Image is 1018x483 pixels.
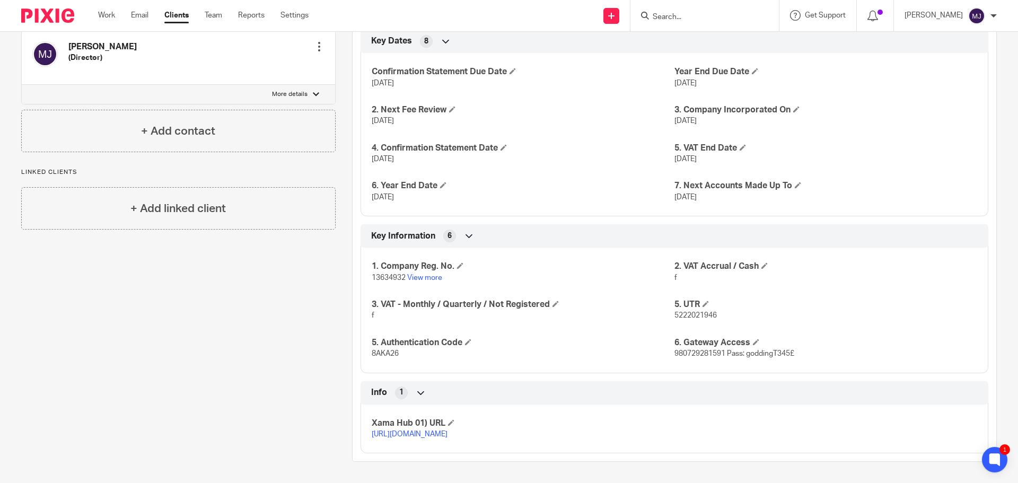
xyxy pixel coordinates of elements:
h4: Xama Hub 01) URL [372,418,674,429]
h4: Confirmation Statement Due Date [372,66,674,77]
a: Reports [238,10,265,21]
img: svg%3E [968,7,985,24]
h4: 2. VAT Accrual / Cash [674,261,977,272]
span: [DATE] [674,155,697,163]
a: View more [407,274,442,282]
h4: 7. Next Accounts Made Up To [674,180,977,191]
span: [DATE] [372,80,394,87]
h4: 5. UTR [674,299,977,310]
span: [DATE] [372,194,394,201]
span: [DATE] [674,194,697,201]
div: 1 [999,444,1010,455]
span: [DATE] [674,80,697,87]
h4: 2. Next Fee Review [372,104,674,116]
h4: 6. Year End Date [372,180,674,191]
p: More details [272,90,308,99]
span: 8AKA26 [372,350,399,357]
h4: [PERSON_NAME] [68,41,137,52]
a: Email [131,10,148,21]
img: Pixie [21,8,74,23]
a: Clients [164,10,189,21]
span: f [372,312,374,319]
h4: 1. Company Reg. No. [372,261,674,272]
span: Info [371,387,387,398]
p: [PERSON_NAME] [905,10,963,21]
a: [URL][DOMAIN_NAME] [372,431,447,438]
span: [DATE] [372,117,394,125]
span: [DATE] [674,117,697,125]
img: svg%3E [32,41,58,67]
span: 8 [424,36,428,47]
h4: 6. Gateway Access [674,337,977,348]
a: Team [205,10,222,21]
p: Linked clients [21,168,336,177]
h4: Year End Due Date [674,66,977,77]
h4: + Add contact [141,123,215,139]
span: 13634932 [372,274,406,282]
h4: 3. VAT - Monthly / Quarterly / Not Registered [372,299,674,310]
h4: 3. Company Incorporated On [674,104,977,116]
h5: (Director) [68,52,137,63]
span: 980729281591 Pass: goddingT345£ [674,350,794,357]
span: 1 [399,387,403,398]
span: Key Information [371,231,435,242]
a: Work [98,10,115,21]
h4: 5. Authentication Code [372,337,674,348]
span: f [674,274,677,282]
span: Get Support [805,12,846,19]
h4: 4. Confirmation Statement Date [372,143,674,154]
input: Search [652,13,747,22]
span: Key Dates [371,36,412,47]
h4: 5. VAT End Date [674,143,977,154]
h4: + Add linked client [130,200,226,217]
a: Settings [280,10,309,21]
span: 5222021946 [674,312,717,319]
span: 6 [447,231,452,241]
span: [DATE] [372,155,394,163]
